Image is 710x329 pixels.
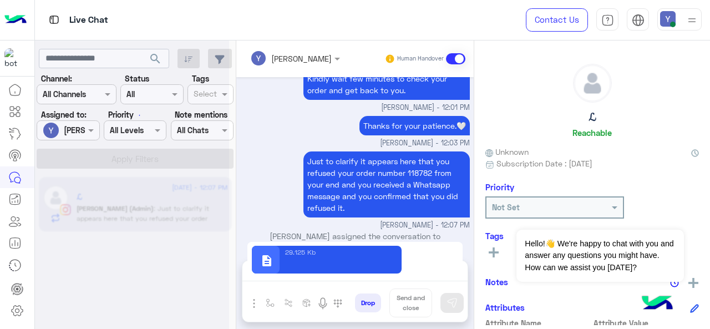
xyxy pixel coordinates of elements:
[485,146,529,158] span: Unknown
[260,254,273,267] span: description
[638,285,677,323] img: hulul-logo.png
[380,138,470,149] span: [PERSON_NAME] - 12:03 PM
[381,103,470,113] span: [PERSON_NAME] - 12:01 PM
[485,317,591,329] span: Attribute Name
[303,151,470,217] p: 11/8/2025, 12:07 PM
[69,13,108,28] p: Live Chat
[47,13,61,27] img: tab
[316,297,329,310] img: send voice note
[284,298,293,307] img: Trigger scenario
[485,182,514,192] h6: Priority
[380,220,470,231] span: [PERSON_NAME] - 12:07 PM
[280,294,298,312] button: Trigger scenario
[688,278,698,288] img: add
[447,297,458,308] img: send message
[303,69,470,100] p: 11/8/2025, 12:01 PM
[122,105,141,125] div: loading...
[496,158,592,169] span: Subscription Date : [DATE]
[389,288,432,317] button: Send and close
[302,298,311,307] img: create order
[4,48,24,68] img: 317874714732967
[192,88,217,102] div: Select
[589,111,596,124] h5: ℒ
[572,128,612,138] h6: Reachable
[359,116,470,135] p: 11/8/2025, 12:03 PM
[333,299,342,308] img: make a call
[660,11,676,27] img: userImage
[516,230,683,282] span: Hello!👋 We're happy to chat with you and answer any questions you might have. How can we assist y...
[266,298,275,307] img: select flow
[574,64,611,102] img: defaultAdmin.png
[632,14,645,27] img: tab
[485,231,699,241] h6: Tags
[485,302,525,312] h6: Attributes
[285,247,316,257] p: 29.125 Kb
[298,294,316,312] button: create order
[241,230,470,254] p: [PERSON_NAME] assigned the conversation to [PERSON_NAME]
[526,8,588,32] a: Contact Us
[355,293,381,312] button: Drop
[247,297,261,310] img: send attachment
[685,13,699,27] img: profile
[601,14,614,27] img: tab
[594,317,699,329] span: Attribute Value
[596,8,618,32] a: tab
[261,294,280,312] button: select flow
[4,8,27,32] img: Logo
[397,54,444,63] small: Human Handover
[485,277,508,287] h6: Notes
[670,279,679,287] img: notes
